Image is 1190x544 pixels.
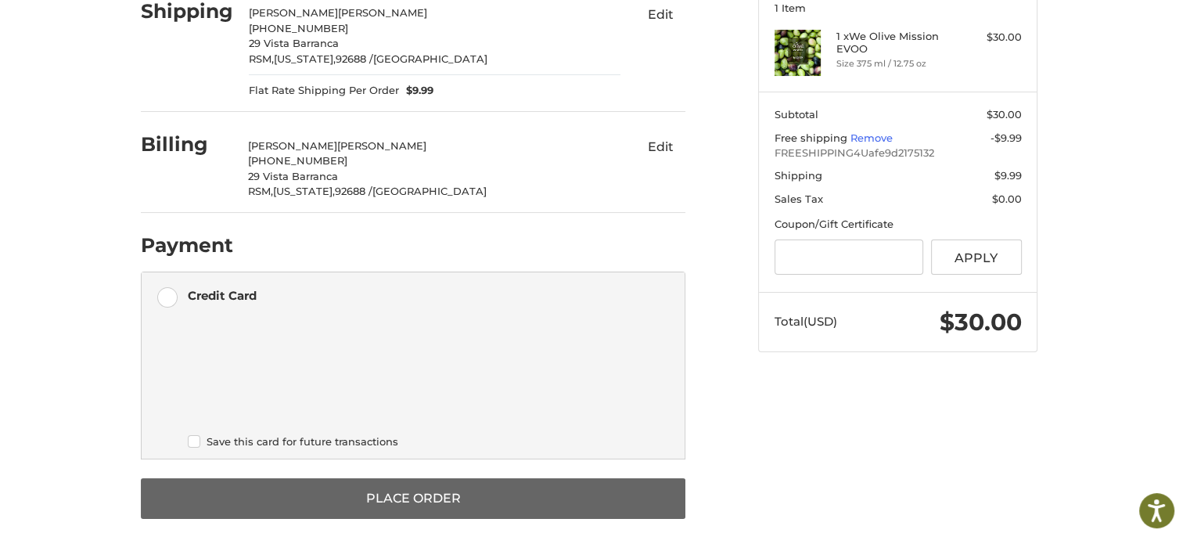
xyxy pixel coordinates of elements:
[372,185,487,197] span: [GEOGRAPHIC_DATA]
[635,135,685,160] button: Edit
[940,308,1022,337] span: $30.00
[249,37,339,49] span: 29 Vista Barranca
[987,108,1022,121] span: $30.00
[248,170,338,182] span: 29 Vista Barranca
[373,52,487,65] span: [GEOGRAPHIC_DATA]
[775,108,818,121] span: Subtotal
[188,283,257,308] div: Credit Card
[960,30,1022,45] div: $30.00
[836,30,956,56] h4: 1 x We Olive Mission EVOO
[775,314,837,329] span: Total (USD)
[141,233,233,258] h2: Payment
[249,6,338,19] span: [PERSON_NAME]
[180,20,199,39] button: Open LiveChat chat widget
[775,169,822,182] span: Shipping
[992,193,1022,205] span: $0.00
[249,22,348,34] span: [PHONE_NUMBER]
[274,52,336,65] span: [US_STATE],
[248,154,347,167] span: [PHONE_NUMBER]
[836,57,956,70] li: Size 375 ml / 12.75 oz
[248,185,273,197] span: RSM,
[141,132,232,157] h2: Billing
[249,83,399,99] span: Flat Rate Shipping Per Order
[775,2,1022,14] h3: 1 Item
[337,139,426,152] span: [PERSON_NAME]
[775,146,1022,161] span: FREESHIPPING4Uafe9d2175132
[931,240,1022,275] button: Apply
[990,131,1022,144] span: -$9.99
[248,139,337,152] span: [PERSON_NAME]
[399,83,434,99] span: $9.99
[273,185,335,197] span: [US_STATE],
[188,435,662,448] label: Save this card for future transactions
[185,323,665,430] iframe: Secure payment input frame
[249,52,274,65] span: RSM,
[775,217,1022,232] div: Coupon/Gift Certificate
[775,193,823,205] span: Sales Tax
[775,131,850,144] span: Free shipping
[335,185,372,197] span: 92688 /
[22,23,177,36] p: We're away right now. Please check back later!
[338,6,427,19] span: [PERSON_NAME]
[775,240,924,275] input: Gift Certificate or Coupon Code
[635,2,685,27] button: Edit
[141,478,685,519] button: Place Order
[994,169,1022,182] span: $9.99
[850,131,893,144] a: Remove
[336,52,373,65] span: 92688 /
